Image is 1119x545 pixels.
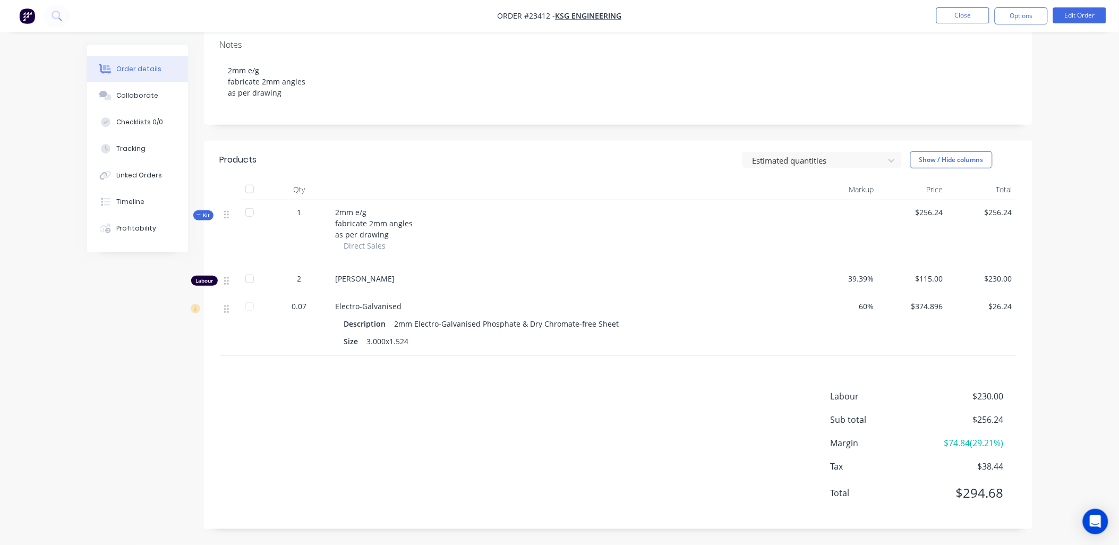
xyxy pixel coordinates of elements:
span: Electro-Galvanised [336,301,402,311]
div: Tracking [116,144,146,154]
span: $230.00 [925,390,1003,403]
div: Products [220,154,257,166]
div: Qty [268,179,331,200]
button: Profitability [87,215,188,242]
div: Collaborate [116,91,158,100]
span: $74.84 ( 29.21 %) [925,437,1003,449]
button: Show / Hide columns [910,151,993,168]
div: 3.000x1.524 [363,334,413,349]
span: 2mm e/g fabricate 2mm angles as per drawing [336,207,415,240]
span: Total [831,487,925,499]
button: Order details [87,56,188,82]
span: $230.00 [952,273,1012,284]
button: Kit [193,210,213,220]
button: Options [995,7,1048,24]
div: Description [344,316,390,331]
button: Close [936,7,989,23]
span: Direct Sales [344,240,386,251]
span: 39.39% [814,273,874,284]
div: Price [878,179,947,200]
button: Collaborate [87,82,188,109]
button: Timeline [87,189,188,215]
span: $294.68 [925,483,1003,503]
span: Tax [831,460,925,473]
span: $256.24 [952,207,1012,218]
span: $374.896 [883,301,943,312]
button: Linked Orders [87,162,188,189]
div: Open Intercom Messenger [1083,509,1108,534]
span: 60% [814,301,874,312]
div: Linked Orders [116,171,162,180]
button: Checklists 0/0 [87,109,188,135]
span: [PERSON_NAME] [336,274,395,284]
span: $38.44 [925,460,1003,473]
span: Sub total [831,413,925,426]
span: Kit [197,211,210,219]
div: Timeline [116,197,144,207]
div: Labour [191,276,218,286]
button: Edit Order [1053,7,1106,23]
span: $26.24 [952,301,1012,312]
a: KSG Engineering [556,11,622,21]
div: Size [344,334,363,349]
div: Profitability [116,224,156,233]
span: $115.00 [883,273,943,284]
span: Order #23412 - [498,11,556,21]
span: Margin [831,437,925,449]
span: 2 [297,273,302,284]
button: Tracking [87,135,188,162]
div: 2mm e/g fabricate 2mm angles as per drawing [220,54,1017,109]
div: Total [947,179,1017,200]
span: 0.07 [292,301,307,312]
div: Order details [116,64,161,74]
div: Checklists 0/0 [116,117,163,127]
span: 1 [297,207,302,218]
span: $256.24 [883,207,943,218]
div: 2mm Electro-Galvanised Phosphate & Dry Chromate-free Sheet [390,316,623,331]
span: $256.24 [925,413,1003,426]
img: Factory [19,8,35,24]
span: Labour [831,390,925,403]
div: Markup [809,179,878,200]
div: Notes [220,40,1017,50]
